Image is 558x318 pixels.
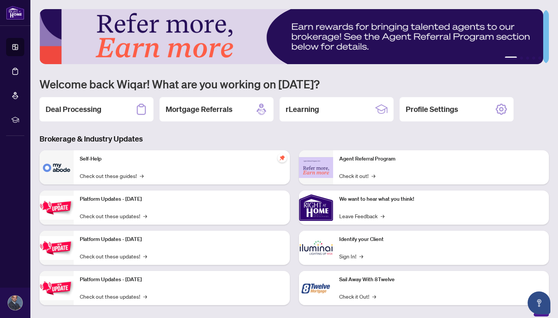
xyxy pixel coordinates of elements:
a: Leave Feedback→ [339,212,384,220]
span: → [140,172,144,180]
button: 2 [520,57,523,60]
span: → [143,212,147,220]
button: 5 [538,57,541,60]
button: 4 [532,57,535,60]
img: Agent Referral Program [299,157,333,178]
h2: Deal Processing [46,104,101,115]
span: → [371,172,375,180]
h3: Brokerage & Industry Updates [40,134,549,144]
h2: rLearning [286,104,319,115]
img: We want to hear what you think! [299,190,333,225]
p: Identify your Client [339,235,543,244]
a: Check it out!→ [339,172,375,180]
p: Self-Help [80,155,284,163]
span: pushpin [278,153,287,162]
span: → [381,212,384,220]
span: → [372,292,376,301]
p: Platform Updates - [DATE] [80,235,284,244]
p: We want to hear what you think! [339,195,543,203]
button: 3 [526,57,529,60]
span: → [359,252,363,260]
a: Check it Out!→ [339,292,376,301]
h1: Welcome back Wiqar! What are you working on [DATE]? [40,77,549,91]
a: Check out these updates!→ [80,212,147,220]
a: Check out these updates!→ [80,292,147,301]
p: Platform Updates - [DATE] [80,275,284,284]
span: → [143,252,147,260]
button: 1 [505,57,517,60]
p: Agent Referral Program [339,155,543,163]
img: Platform Updates - June 23, 2025 [40,276,74,300]
img: Identify your Client [299,231,333,265]
p: Platform Updates - [DATE] [80,195,284,203]
img: Self-Help [40,150,74,184]
h2: Profile Settings [406,104,458,115]
img: logo [6,6,24,20]
img: Platform Updates - July 21, 2025 [40,196,74,220]
button: Open asap [528,291,550,314]
img: Profile Icon [8,296,22,310]
span: → [143,292,147,301]
img: Sail Away With 8Twelve [299,271,333,305]
p: Sail Away With 8Twelve [339,275,543,284]
a: Sign In!→ [339,252,363,260]
a: Check out these updates!→ [80,252,147,260]
img: Platform Updates - July 8, 2025 [40,236,74,260]
h2: Mortgage Referrals [166,104,232,115]
a: Check out these guides!→ [80,172,144,180]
